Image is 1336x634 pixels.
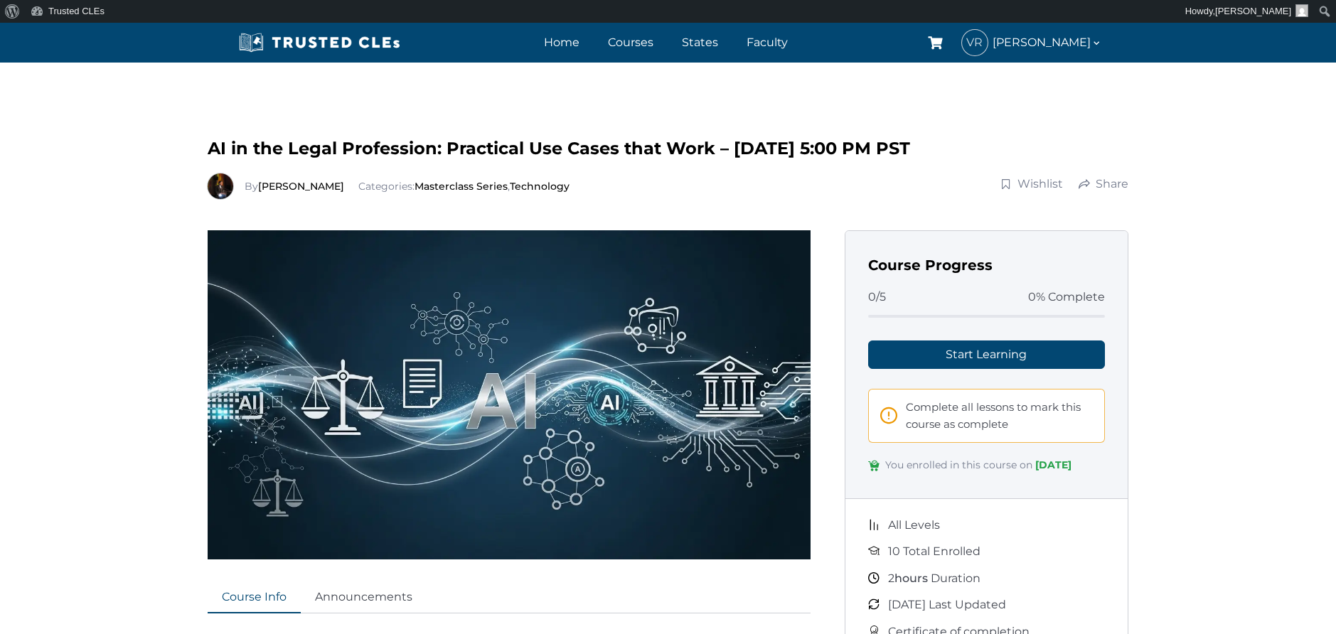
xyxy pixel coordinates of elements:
[415,180,508,193] a: Masterclass Series
[906,399,1094,433] span: Complete all lessons to mark this course as complete
[1215,6,1291,16] span: [PERSON_NAME]
[888,596,1006,614] span: [DATE] Last Updated
[868,288,886,306] span: 0/5
[604,32,657,53] a: Courses
[1028,288,1105,306] span: 0% Complete
[888,542,980,561] span: 10 Total Enrolled
[235,32,405,53] img: Trusted CLEs
[678,32,722,53] a: States
[510,180,570,193] a: Technology
[1078,176,1129,193] a: Share
[993,33,1102,52] span: [PERSON_NAME]
[885,457,1072,476] span: You enrolled in this course on
[540,32,583,53] a: Home
[962,30,988,55] span: VR
[245,178,570,194] div: Categories: ,
[301,582,427,613] a: Announcements
[868,254,1106,276] h3: Course Progress
[868,340,1106,369] a: Start Learning
[1035,458,1072,471] span: [DATE]
[894,571,928,585] span: hours
[208,173,233,199] img: Richard Estevez
[888,571,894,585] span: 2
[888,516,940,534] span: All Levels
[888,569,980,588] span: Duration
[208,138,910,158] span: AI in the Legal Profession: Practical Use Cases that Work – [DATE] 5:00 PM PST
[245,180,347,193] span: By
[258,180,344,193] a: [PERSON_NAME]
[1000,176,1064,193] a: Wishlist
[743,32,791,53] a: Faculty
[208,582,301,613] a: Course Info
[208,230,811,559] img: AI-in-the-Legal-Profession.webp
